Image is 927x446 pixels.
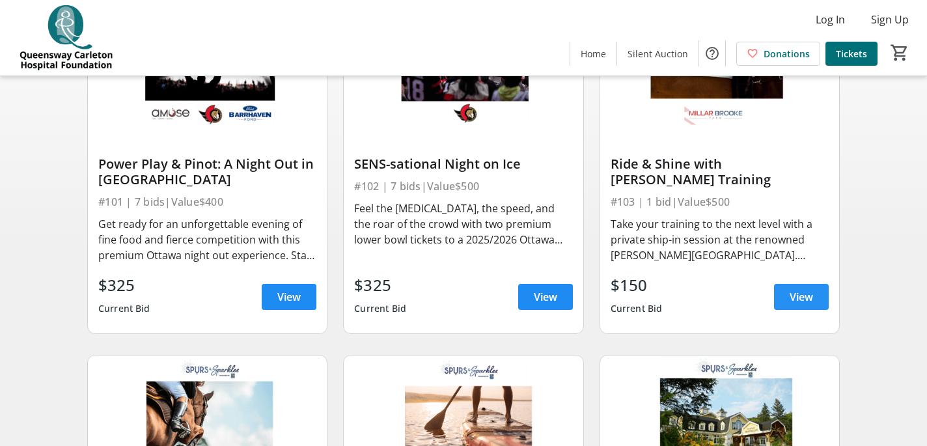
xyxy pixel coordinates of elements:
div: #101 | 7 bids | Value $400 [98,193,316,211]
span: Donations [764,47,810,61]
button: Help [699,40,725,66]
div: Power Play & Pinot: A Night Out in [GEOGRAPHIC_DATA] [98,156,316,188]
span: View [790,289,813,305]
div: Current Bid [98,297,150,320]
a: Silent Auction [617,42,699,66]
div: Get ready for an unforgettable evening of fine food and fierce competition with this premium Otta... [98,216,316,263]
button: Cart [888,41,911,64]
div: Current Bid [354,297,406,320]
button: Log In [805,9,855,30]
a: Tickets [825,42,878,66]
a: Home [570,42,616,66]
span: Silent Auction [628,47,688,61]
span: Log In [816,12,845,27]
div: #103 | 1 bid | Value $500 [611,193,829,211]
div: Ride & Shine with [PERSON_NAME] Training [611,156,829,188]
div: Feel the [MEDICAL_DATA], the speed, and the roar of the crowd with two premium lower bowl tickets... [354,201,572,247]
a: View [518,284,573,310]
span: Tickets [836,47,867,61]
a: Donations [736,42,820,66]
span: Home [581,47,606,61]
div: Take your training to the next level with a private ship-in session at the renowned [PERSON_NAME]... [611,216,829,263]
img: QCH Foundation's Logo [8,5,124,70]
span: View [277,289,301,305]
a: View [262,284,316,310]
div: $150 [611,273,663,297]
div: $325 [98,273,150,297]
span: Sign Up [871,12,909,27]
div: Current Bid [611,297,663,320]
a: View [774,284,829,310]
div: SENS-sational Night on Ice [354,156,572,172]
div: $325 [354,273,406,297]
span: View [534,289,557,305]
div: #102 | 7 bids | Value $500 [354,177,572,195]
button: Sign Up [861,9,919,30]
